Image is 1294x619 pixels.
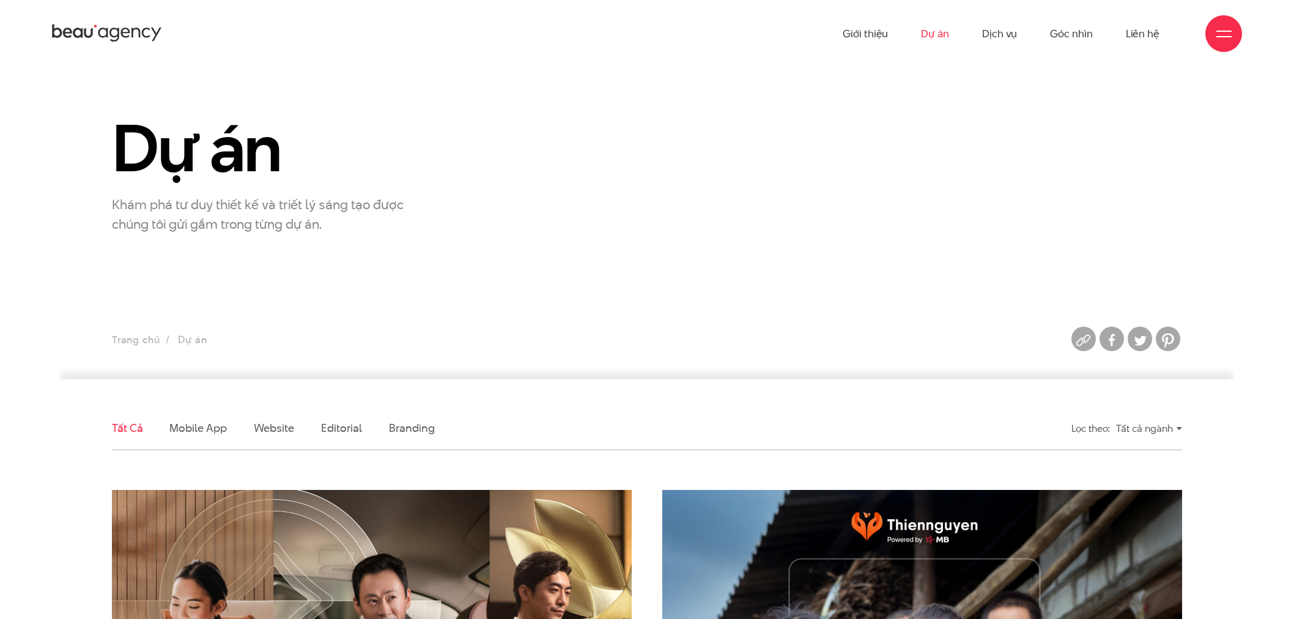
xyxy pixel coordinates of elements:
[112,113,448,183] h1: Dự án
[169,420,226,436] a: Mobile app
[254,420,294,436] a: Website
[112,195,418,234] p: Khám phá tư duy thiết kế và triết lý sáng tạo được chúng tôi gửi gắm trong từng dự án.
[389,420,434,436] a: Branding
[1116,418,1182,439] div: Tất cả ngành
[112,420,142,436] a: Tất cả
[1071,418,1110,439] div: Lọc theo:
[321,420,362,436] a: Editorial
[112,333,160,347] a: Trang chủ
